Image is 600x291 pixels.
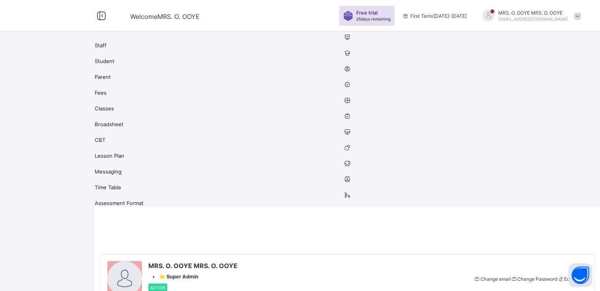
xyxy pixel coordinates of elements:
[95,137,600,143] span: CBT
[95,121,600,127] span: Broadsheet
[95,144,600,160] a: Lesson Plan
[95,74,600,80] span: Parent
[95,42,600,48] span: Staff
[95,34,600,49] a: Staff
[95,65,600,81] a: Parent
[356,17,391,21] span: 25 days remaining
[517,276,557,282] span: Change Password
[130,13,200,21] span: Welcome MRS. O. OOYE
[498,10,568,16] span: MRS. O. OOYE MRS. O. OOYE
[95,81,600,97] a: Fees
[564,276,587,282] span: Edit profile
[95,105,600,112] span: Classes
[95,97,600,112] a: Classes
[159,274,198,280] span: ⭐ Super Admin
[95,184,600,190] span: Time Table
[95,175,600,191] a: Time Table
[95,112,600,128] a: Broadsheet
[95,90,600,96] span: Fees
[95,191,600,207] a: Assessment Format
[150,285,165,290] span: Active
[480,276,510,282] span: Change email
[568,263,592,287] button: Open asap
[95,200,600,206] span: Assessment Format
[402,13,467,19] span: session/term information
[95,153,600,159] span: Lesson Plan
[95,168,600,175] span: Messaging
[475,9,585,22] div: MRS. O. OOYEMRS. O. OOYE
[95,128,600,144] a: CBT
[356,10,387,16] span: Free trial
[95,58,600,64] span: Student
[95,49,600,65] a: Student
[148,274,237,280] div: •
[95,160,600,175] a: Messaging
[343,11,353,21] img: sticker-purple.71386a28dfed39d6af7621340158ba97.svg
[148,262,237,270] span: MRS. O. OOYE MRS. O. OOYE
[498,17,568,21] span: [EMAIL_ADDRESS][DOMAIN_NAME]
